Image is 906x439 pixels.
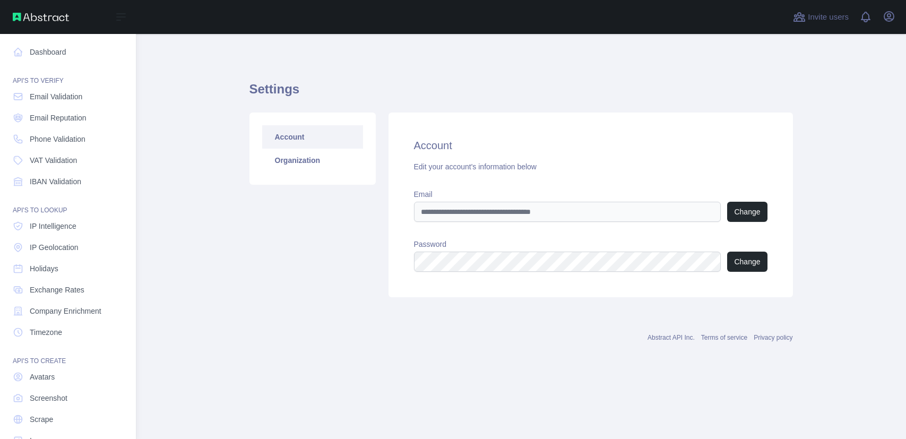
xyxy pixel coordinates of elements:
span: Email Reputation [30,113,87,123]
a: Organization [262,149,363,172]
span: Timezone [30,327,62,338]
a: Abstract API Inc. [648,334,695,341]
a: IP Geolocation [8,238,127,257]
a: Screenshot [8,389,127,408]
a: Avatars [8,367,127,386]
div: API'S TO CREATE [8,344,127,365]
img: Abstract API [13,13,69,21]
label: Email [414,189,767,200]
span: Email Validation [30,91,82,102]
h2: Account [414,138,767,153]
a: Scrape [8,410,127,429]
button: Change [727,252,767,272]
span: Exchange Rates [30,285,84,295]
button: Change [727,202,767,222]
a: Terms of service [701,334,747,341]
a: Privacy policy [754,334,792,341]
a: IBAN Validation [8,172,127,191]
a: IP Intelligence [8,217,127,236]
a: Account [262,125,363,149]
button: Invite users [791,8,851,25]
a: Timezone [8,323,127,342]
span: Phone Validation [30,134,85,144]
span: IP Intelligence [30,221,76,231]
span: Avatars [30,372,55,382]
span: Holidays [30,263,58,274]
a: Email Validation [8,87,127,106]
span: IP Geolocation [30,242,79,253]
a: Email Reputation [8,108,127,127]
span: VAT Validation [30,155,77,166]
div: Edit your account's information below [414,161,767,172]
a: Dashboard [8,42,127,62]
a: VAT Validation [8,151,127,170]
span: IBAN Validation [30,176,81,187]
div: API'S TO LOOKUP [8,193,127,214]
span: Scrape [30,414,53,425]
label: Password [414,239,767,249]
h1: Settings [249,81,793,106]
div: API'S TO VERIFY [8,64,127,85]
a: Holidays [8,259,127,278]
span: Invite users [808,11,849,23]
a: Exchange Rates [8,280,127,299]
a: Company Enrichment [8,302,127,321]
a: Phone Validation [8,130,127,149]
span: Company Enrichment [30,306,101,316]
span: Screenshot [30,393,67,403]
